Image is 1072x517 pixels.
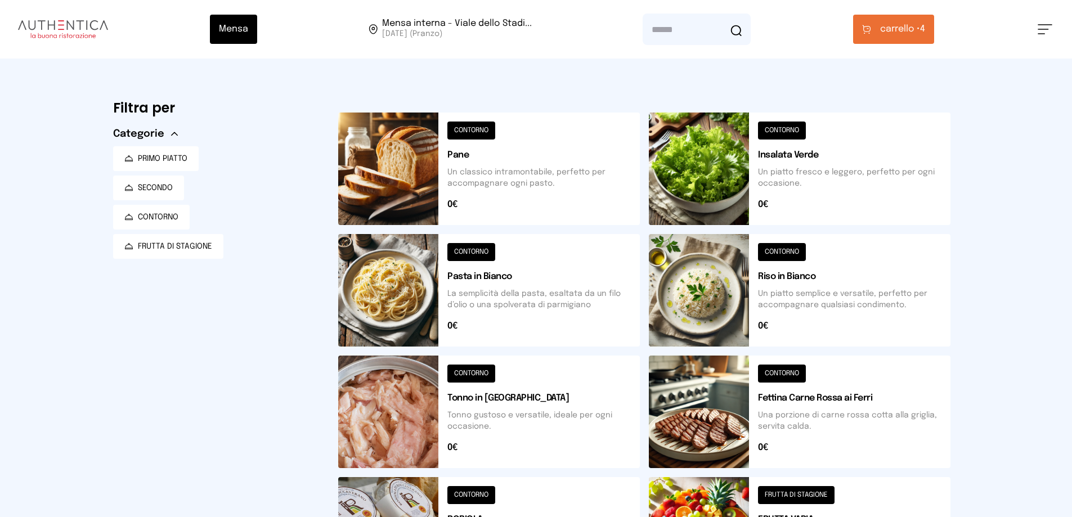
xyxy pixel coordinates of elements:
span: [DATE] (Pranzo) [382,28,532,39]
h6: Filtra per [113,99,320,117]
button: CONTORNO [113,205,190,230]
span: SECONDO [138,182,173,194]
button: FRUTTA DI STAGIONE [113,234,223,259]
span: FRUTTA DI STAGIONE [138,241,212,252]
span: CONTORNO [138,212,178,223]
button: PRIMO PIATTO [113,146,199,171]
span: Viale dello Stadio, 77, 05100 Terni TR, Italia [382,19,532,39]
button: carrello •4 [853,15,934,44]
button: Mensa [210,15,257,44]
button: Categorie [113,126,178,142]
span: 4 [880,23,925,36]
span: carrello • [880,23,920,36]
button: SECONDO [113,176,184,200]
img: logo.8f33a47.png [18,20,108,38]
span: PRIMO PIATTO [138,153,187,164]
span: Categorie [113,126,164,142]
